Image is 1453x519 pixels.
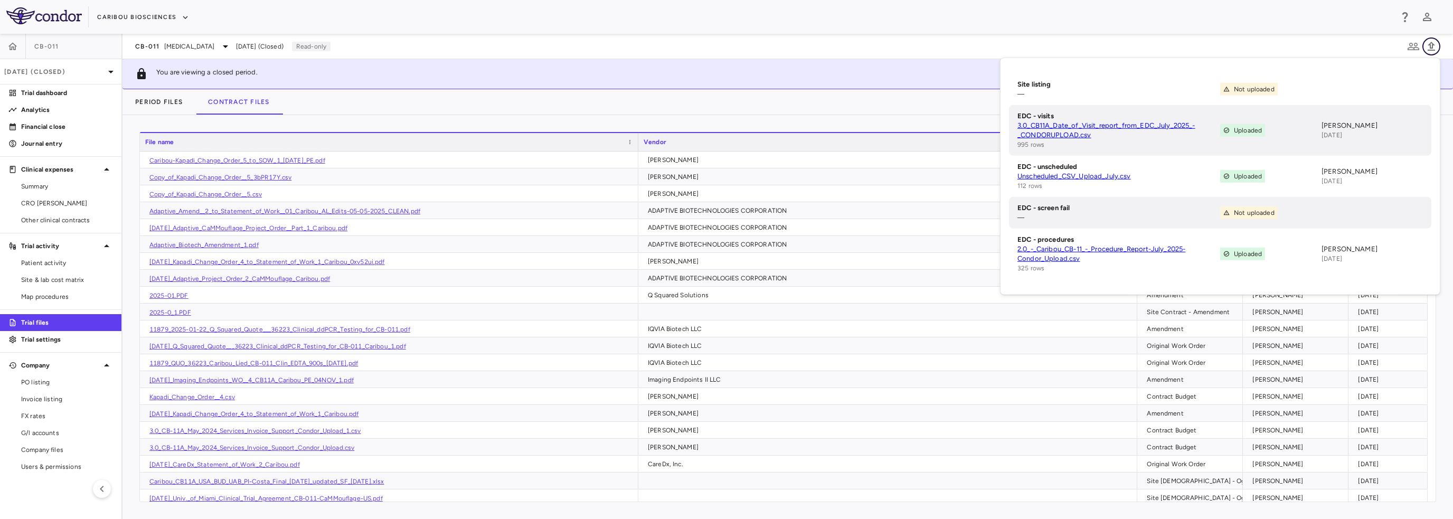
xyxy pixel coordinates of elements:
[1147,337,1238,354] div: Original Work Order
[1252,388,1343,405] div: [PERSON_NAME]
[1147,422,1238,439] div: Contract Budget
[1252,422,1343,439] div: [PERSON_NAME]
[149,495,383,502] a: [DATE]_Univ._of_Miami_Clinical_Trial_Agreement_CB-011-CaMMouflage-US.pdf
[149,224,347,232] a: [DATE]_Adaptive_CaMMouflage_Project_Order__Part_1_Caribou.pdf
[1017,214,1024,221] span: —
[21,275,113,285] span: Site & lab cost matrix
[1017,80,1220,89] h6: Site listing
[648,253,1132,270] div: [PERSON_NAME]
[21,411,113,421] span: FX rates
[21,361,100,370] p: Company
[1252,489,1343,506] div: [PERSON_NAME]
[648,439,1132,456] div: [PERSON_NAME]
[1147,439,1238,456] div: Contract Budget
[1017,141,1044,148] span: 995 rows
[21,88,113,98] p: Trial dashboard
[1147,304,1238,320] div: Site Contract - Amendment
[648,320,1132,337] div: IQVIA Biotech LLC
[149,157,325,164] a: Caribou-Kapadi_Change_Order_5_to_SOW_1_[DATE]_PE.pdf
[648,202,1132,219] div: ADAPTIVE BIOTECHNOLOGIES CORPORATION
[21,258,113,268] span: Patient activity
[1252,405,1343,422] div: [PERSON_NAME]
[1252,371,1343,388] div: [PERSON_NAME]
[149,258,385,266] a: [DATE]_Kapadi_Change_Order_4_to_Statement_of_Work_1_Caribou_0xv52ui.pdf
[21,241,100,251] p: Trial activity
[648,422,1132,439] div: [PERSON_NAME]
[1234,249,1262,259] span: Uploaded
[1358,439,1422,456] div: [DATE]
[149,360,358,367] a: 11879_QUO_36223_Caribou_Lied_CB-011_Clin_EDTA_900s_[DATE].pdf
[1358,304,1422,320] div: [DATE]
[1017,121,1220,140] a: 3.0_CB11A_Date_of_Visit_report_from_EDC_July_2025_-_CONDORUPLOAD.csv
[1147,489,1281,506] div: Site [DEMOGRAPHIC_DATA] - Og Work Order
[1147,473,1281,489] div: Site [DEMOGRAPHIC_DATA] - Og Work Order
[149,461,300,468] a: [DATE]_CareDx_Statement_of_Work_2_Caribou.pdf
[122,89,195,115] button: Period Files
[97,9,189,26] button: Caribou Biosciences
[1322,121,1423,130] p: [PERSON_NAME]
[648,456,1132,473] div: CareDx, Inc.
[1358,489,1422,506] div: [DATE]
[1147,456,1238,473] div: Original Work Order
[648,152,1132,168] div: [PERSON_NAME]
[21,215,113,225] span: Other clinical contracts
[1358,337,1422,354] div: [DATE]
[21,428,113,438] span: G/l accounts
[648,185,1132,202] div: [PERSON_NAME]
[1017,162,1220,172] h6: EDC - unscheduled
[1358,388,1422,405] div: [DATE]
[149,410,358,418] a: [DATE]_Kapadi_Change_Order_4_to_Statement_of_Work_1_Caribou.pdf
[6,7,82,24] img: logo-full-SnFGN8VE.png
[1252,473,1343,489] div: [PERSON_NAME]
[149,292,188,299] a: 2025-01.PDF
[1322,131,1342,139] span: [DATE]
[149,275,330,282] a: [DATE]_Adaptive_Project_Order_2_CaMMouflage_Caribou.pdf
[648,354,1132,371] div: IQVIA Biotech LLC
[149,309,191,316] a: 2025-0_1.PDF
[21,199,113,208] span: CRO [PERSON_NAME]
[1234,84,1275,94] span: Not uploaded
[1252,320,1343,337] div: [PERSON_NAME]
[21,182,113,191] span: Summary
[1358,473,1422,489] div: [DATE]
[149,393,235,401] a: Kapadi_Change_Order__4.csv
[1147,371,1238,388] div: Amendment
[149,444,354,451] a: 3.0_CB-11A_May_2024_Services_Invoice_Support_Condor_Upload.csv
[292,42,331,51] p: Read-only
[135,42,160,51] span: CB-011
[1322,244,1423,254] p: [PERSON_NAME]
[648,371,1132,388] div: Imaging Endpoints II LLC
[1017,203,1220,213] h6: EDC - screen fail
[1017,172,1220,181] a: Unscheduled_CSV_Upload_July.csv
[164,42,215,51] span: [MEDICAL_DATA]
[648,287,1132,304] div: Q Squared Solutions
[1252,439,1343,456] div: [PERSON_NAME]
[648,219,1132,236] div: ADAPTIVE BIOTECHNOLOGIES CORPORATION
[145,138,174,146] span: File name
[1358,354,1422,371] div: [DATE]
[1252,304,1343,320] div: [PERSON_NAME]
[1017,235,1220,244] h6: EDC - procedures
[21,462,113,471] span: Users & permissions
[1358,422,1422,439] div: [DATE]
[156,68,258,80] p: You are viewing a closed period.
[21,335,113,344] p: Trial settings
[1017,90,1024,98] span: —
[1147,320,1238,337] div: Amendment
[1322,177,1342,185] span: [DATE]
[1017,265,1044,272] span: 325 rows
[1147,354,1238,371] div: Original Work Order
[21,394,113,404] span: Invoice listing
[149,191,262,198] a: Copy_of_Kapadi_Change_Order__5.csv
[1234,208,1275,218] span: Not uploaded
[21,318,113,327] p: Trial files
[149,326,410,333] a: 11879_2025-01-22_Q_Squared_Quote___36223_Clinical_ddPCR_Testing_for_CB-011.pdf
[648,337,1132,354] div: IQVIA Biotech LLC
[21,445,113,455] span: Company files
[1322,167,1423,176] p: [PERSON_NAME]
[1017,244,1220,263] a: 2.0_-_Caribou_CB-11_-_Procedure_Report-July_2025-Condor_Upload.csv
[21,165,100,174] p: Clinical expenses
[1147,405,1238,422] div: Amendment
[1252,337,1343,354] div: [PERSON_NAME]
[1234,126,1262,135] span: Uploaded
